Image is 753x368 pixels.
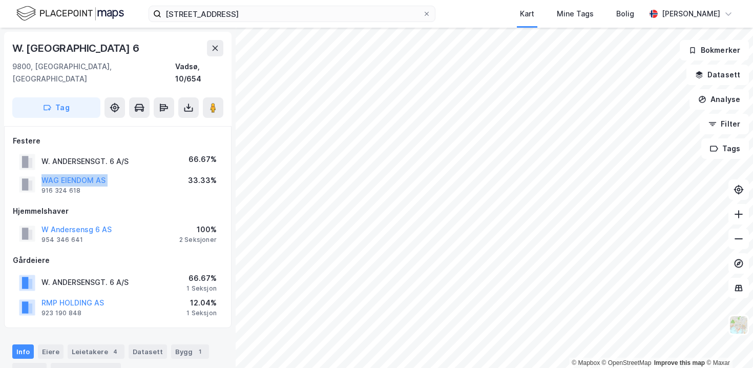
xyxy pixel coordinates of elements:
[129,344,167,359] div: Datasett
[38,344,64,359] div: Eiere
[520,8,534,20] div: Kart
[110,346,120,357] div: 4
[186,297,217,309] div: 12.04%
[654,359,705,366] a: Improve this map
[729,315,748,335] img: Z
[179,236,217,244] div: 2 Seksjoner
[68,344,124,359] div: Leietakere
[13,254,223,267] div: Gårdeiere
[680,40,749,60] button: Bokmerker
[662,8,720,20] div: [PERSON_NAME]
[161,6,423,22] input: Søk på adresse, matrikkel, gårdeiere, leietakere eller personer
[186,272,217,284] div: 66.67%
[12,60,175,85] div: 9800, [GEOGRAPHIC_DATA], [GEOGRAPHIC_DATA]
[701,138,749,159] button: Tags
[171,344,209,359] div: Bygg
[13,135,223,147] div: Festere
[41,236,83,244] div: 954 346 641
[188,174,217,187] div: 33.33%
[12,40,141,56] div: W. [GEOGRAPHIC_DATA] 6
[616,8,634,20] div: Bolig
[189,153,217,166] div: 66.67%
[12,97,100,118] button: Tag
[175,60,223,85] div: Vadsø, 10/654
[41,187,80,195] div: 916 324 618
[41,155,129,168] div: W. ANDERSENSGT. 6 A/S
[572,359,600,366] a: Mapbox
[557,8,594,20] div: Mine Tags
[41,309,81,317] div: 923 190 848
[179,223,217,236] div: 100%
[195,346,205,357] div: 1
[41,276,129,289] div: W. ANDERSENSGT. 6 A/S
[689,89,749,110] button: Analyse
[186,284,217,293] div: 1 Seksjon
[702,319,753,368] iframe: Chat Widget
[13,205,223,217] div: Hjemmelshaver
[602,359,652,366] a: OpenStreetMap
[16,5,124,23] img: logo.f888ab2527a4732fd821a326f86c7f29.svg
[12,344,34,359] div: Info
[186,309,217,317] div: 1 Seksjon
[702,319,753,368] div: Kontrollprogram for chat
[686,65,749,85] button: Datasett
[700,114,749,134] button: Filter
